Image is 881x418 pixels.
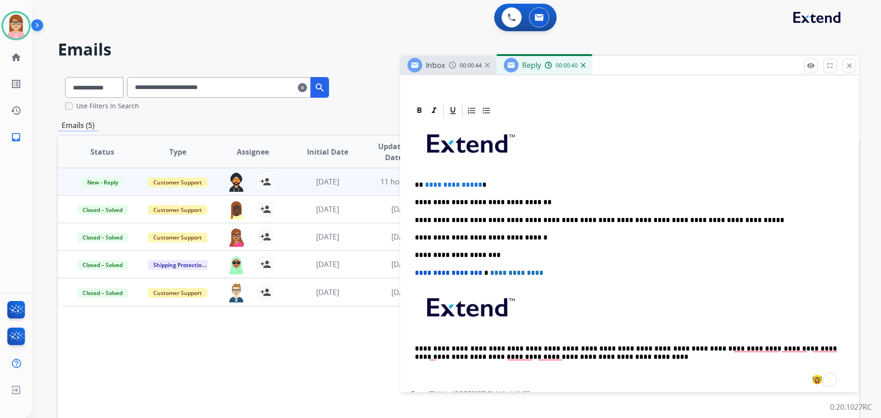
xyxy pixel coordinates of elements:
span: Closed – Solved [77,233,128,242]
span: [DATE] [316,287,339,297]
div: Bullet List [480,104,493,117]
span: [EMAIL_ADDRESS][DOMAIN_NAME] [429,389,530,398]
img: agent-avatar [227,173,245,192]
div: To enrich screen reader interactions, please activate Accessibility in Grammarly extension settings [411,119,848,391]
mat-icon: inbox [11,132,22,143]
label: Use Filters In Search [76,101,139,111]
div: Ordered List [465,104,479,117]
img: avatar [3,13,29,39]
span: Shipping Protection [148,260,211,270]
span: Closed – Solved [77,260,128,270]
span: Closed – Solved [77,288,128,298]
span: Reply [522,60,541,70]
span: New - Reply [82,178,123,187]
span: Assignee [237,146,269,157]
span: [DATE] [316,232,339,242]
p: 0.20.1027RC [830,401,872,412]
div: Bold [413,104,426,117]
span: 00:00:40 [556,62,578,69]
mat-icon: home [11,52,22,63]
span: [DATE] [316,177,339,187]
span: [DATE] [391,204,414,214]
mat-icon: clear [298,82,307,93]
span: Customer Support [148,288,207,298]
mat-icon: list_alt [11,78,22,89]
mat-icon: person_add [260,287,271,298]
img: agent-avatar [227,228,245,247]
span: Customer Support [148,178,207,187]
div: Underline [446,104,460,117]
mat-icon: history [11,105,22,116]
mat-icon: remove_red_eye [807,61,815,70]
span: Inbox [426,60,445,70]
span: Closed – Solved [77,205,128,215]
mat-icon: close [845,61,853,70]
mat-icon: person_add [260,176,271,187]
span: Initial Date [307,146,348,157]
span: [DATE] [316,259,339,269]
span: [DATE] [391,287,414,297]
span: Type [169,146,186,157]
mat-icon: person_add [260,231,271,242]
span: Status [90,146,114,157]
h2: Emails [58,40,859,59]
mat-icon: search [314,82,325,93]
p: Emails (5) [58,120,98,131]
span: Customer Support [148,233,207,242]
span: Customer Support [148,205,207,215]
span: [DATE] [391,232,414,242]
span: Updated Date [373,141,415,163]
mat-icon: person_add [260,259,271,270]
img: agent-avatar [227,255,245,274]
span: 00:00:44 [460,62,482,69]
span: [DATE] [391,259,414,269]
img: agent-avatar [227,200,245,219]
span: 11 hours ago [380,177,426,187]
div: Italic [427,104,441,117]
img: agent-avatar [227,283,245,302]
span: [DATE] [316,204,339,214]
mat-icon: fullscreen [826,61,834,70]
mat-icon: person_add [260,204,271,215]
